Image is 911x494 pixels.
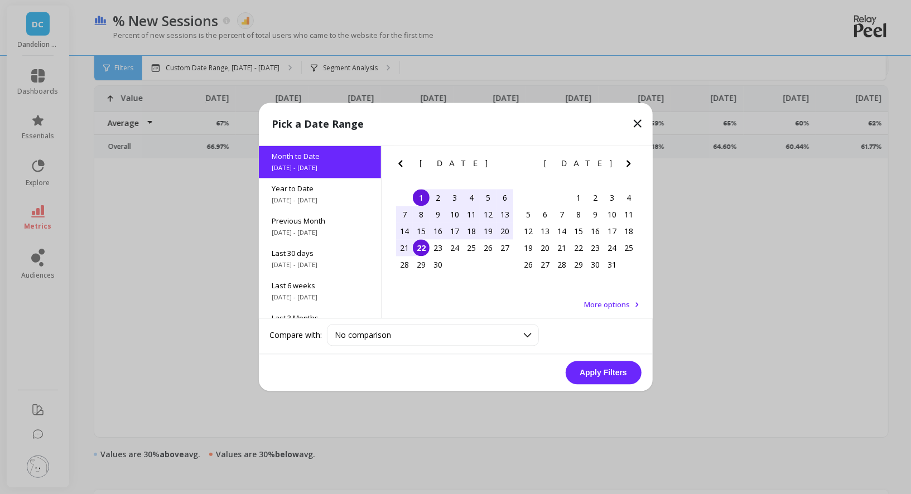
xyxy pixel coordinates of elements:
div: Choose Thursday, October 2nd, 2025 [587,190,604,206]
div: Choose Friday, September 5th, 2025 [480,190,497,206]
div: Choose Wednesday, October 8th, 2025 [571,206,587,223]
div: Choose Wednesday, September 17th, 2025 [446,223,463,240]
div: Choose Wednesday, September 3rd, 2025 [446,190,463,206]
div: Choose Thursday, September 25th, 2025 [463,240,480,256]
div: Choose Sunday, September 14th, 2025 [396,223,413,240]
div: Choose Tuesday, September 23rd, 2025 [430,240,446,256]
div: Choose Saturday, October 18th, 2025 [621,223,638,240]
div: Choose Monday, September 15th, 2025 [413,223,430,240]
span: [DATE] [544,159,614,168]
div: Choose Monday, October 13th, 2025 [537,223,554,240]
div: Choose Tuesday, October 14th, 2025 [554,223,571,240]
div: Choose Saturday, October 25th, 2025 [621,240,638,256]
span: [DATE] - [DATE] [272,164,368,173]
div: Choose Sunday, October 5th, 2025 [520,206,537,223]
div: Choose Monday, October 27th, 2025 [537,256,554,273]
div: Choose Sunday, September 7th, 2025 [396,206,413,223]
div: Choose Tuesday, October 7th, 2025 [554,206,571,223]
div: Choose Thursday, October 30th, 2025 [587,256,604,273]
span: Last 30 days [272,249,368,259]
div: Choose Friday, October 3rd, 2025 [604,190,621,206]
p: Pick a Date Range [272,117,364,132]
div: Choose Saturday, September 20th, 2025 [497,223,513,240]
div: Choose Wednesday, October 22nd, 2025 [571,240,587,256]
div: Choose Friday, October 17th, 2025 [604,223,621,240]
span: Last 3 Months [272,313,368,323]
div: Choose Thursday, October 16th, 2025 [587,223,604,240]
div: Choose Tuesday, September 9th, 2025 [430,206,446,223]
span: Last 6 weeks [272,281,368,291]
span: [DATE] [420,159,489,168]
div: Choose Saturday, October 4th, 2025 [621,190,638,206]
div: Choose Tuesday, October 28th, 2025 [554,256,571,273]
div: Choose Friday, September 26th, 2025 [480,240,497,256]
button: Next Month [622,157,640,175]
div: Choose Sunday, October 19th, 2025 [520,240,537,256]
button: Apply Filters [566,361,642,385]
label: Compare with: [270,330,322,341]
span: More options [585,300,630,310]
button: Previous Month [394,157,412,175]
div: Choose Wednesday, September 10th, 2025 [446,206,463,223]
div: Choose Saturday, September 27th, 2025 [497,240,513,256]
div: Choose Sunday, September 28th, 2025 [396,256,413,273]
div: Choose Saturday, September 6th, 2025 [497,190,513,206]
div: Choose Monday, September 8th, 2025 [413,206,430,223]
span: [DATE] - [DATE] [272,229,368,238]
button: Previous Month [518,157,536,175]
div: Choose Thursday, October 9th, 2025 [587,206,604,223]
div: Choose Tuesday, October 21st, 2025 [554,240,571,256]
div: Choose Tuesday, September 2nd, 2025 [430,190,446,206]
div: Choose Monday, September 29th, 2025 [413,256,430,273]
div: Choose Friday, October 10th, 2025 [604,206,621,223]
div: Choose Sunday, September 21st, 2025 [396,240,413,256]
span: Previous Month [272,216,368,226]
div: Choose Monday, October 6th, 2025 [537,206,554,223]
div: Choose Wednesday, September 24th, 2025 [446,240,463,256]
div: Choose Thursday, September 11th, 2025 [463,206,480,223]
div: Choose Monday, October 20th, 2025 [537,240,554,256]
div: Choose Saturday, October 11th, 2025 [621,206,638,223]
div: Choose Wednesday, October 29th, 2025 [571,256,587,273]
span: Month to Date [272,152,368,162]
span: [DATE] - [DATE] [272,293,368,302]
span: Year to Date [272,184,368,194]
div: Choose Friday, September 12th, 2025 [480,206,497,223]
div: Choose Tuesday, September 30th, 2025 [430,256,446,273]
div: Choose Sunday, October 12th, 2025 [520,223,537,240]
div: Choose Friday, October 31st, 2025 [604,256,621,273]
span: No comparison [335,330,392,341]
div: Choose Monday, September 22nd, 2025 [413,240,430,256]
div: Choose Sunday, October 26th, 2025 [520,256,537,273]
div: Choose Friday, September 19th, 2025 [480,223,497,240]
div: Choose Wednesday, October 1st, 2025 [571,190,587,206]
div: Choose Thursday, October 23rd, 2025 [587,240,604,256]
div: month 2025-09 [396,190,513,273]
span: [DATE] - [DATE] [272,196,368,205]
div: Choose Thursday, September 18th, 2025 [463,223,480,240]
div: Choose Wednesday, October 15th, 2025 [571,223,587,240]
span: [DATE] - [DATE] [272,261,368,270]
div: Choose Friday, October 24th, 2025 [604,240,621,256]
div: month 2025-10 [520,190,638,273]
div: Choose Monday, September 1st, 2025 [413,190,430,206]
button: Next Month [498,157,515,175]
div: Choose Thursday, September 4th, 2025 [463,190,480,206]
div: Choose Saturday, September 13th, 2025 [497,206,513,223]
div: Choose Tuesday, September 16th, 2025 [430,223,446,240]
